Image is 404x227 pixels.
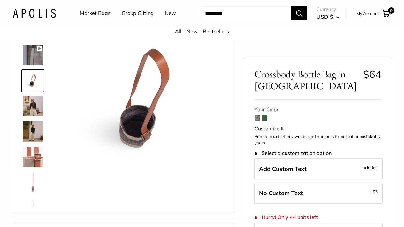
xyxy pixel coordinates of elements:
a: Group Gifting [122,9,154,18]
button: Search [291,6,307,20]
span: Select a customization option [255,150,332,156]
img: description_Even available for group gifting and events [23,45,43,65]
a: All [175,28,181,34]
span: USD $ [316,13,333,20]
p: Print a mix of letters, words, and numbers to make it unmistakably yours. [255,134,381,146]
span: Currency [316,5,340,14]
span: 0 [388,7,394,14]
img: description_Effortless style no matter where you are [64,19,225,180]
img: Crossbody Bottle Bag in Chambray [23,198,43,218]
span: Crossbody Bottle Bag in [GEOGRAPHIC_DATA] [255,68,358,92]
a: Crossbody Bottle Bag in Chambray [21,171,44,194]
button: USD $ [316,12,340,22]
a: My Account [356,10,379,17]
img: description_Effortless style no matter where you are [23,70,43,91]
a: 0 [382,10,390,17]
a: description_Effortless Style [21,95,44,118]
a: Crossbody Bottle Bag in Chambray [21,146,44,169]
a: description_Effortless style no matter where you are [21,69,44,92]
span: No Custom Text [259,189,303,197]
a: New [187,28,198,34]
a: Bestsellers [203,28,229,34]
span: $5 [373,189,378,194]
img: description_Effortless Style [23,96,43,116]
span: Hurry! Only 44 units left [255,214,318,220]
img: Apolis [13,9,56,18]
label: Leave Blank [254,183,383,204]
label: Add Custom Text [254,158,383,179]
input: Search... [200,6,291,20]
a: New [165,9,176,18]
div: Your Color [255,105,381,114]
span: - [371,188,378,195]
span: $64 [363,68,381,80]
img: description_Transform your everyday errands into moments of effortless style [23,121,43,142]
a: Market Bags [80,9,111,18]
span: Included [362,164,378,171]
span: Add Custom Text [259,165,307,172]
img: Crossbody Bottle Bag in Chambray [23,172,43,193]
a: description_Transform your everyday errands into moments of effortless style [21,120,44,143]
div: Customize It [255,124,381,134]
a: Crossbody Bottle Bag in Chambray [21,197,44,220]
a: description_Even available for group gifting and events [21,44,44,67]
img: Crossbody Bottle Bag in Chambray [23,147,43,167]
